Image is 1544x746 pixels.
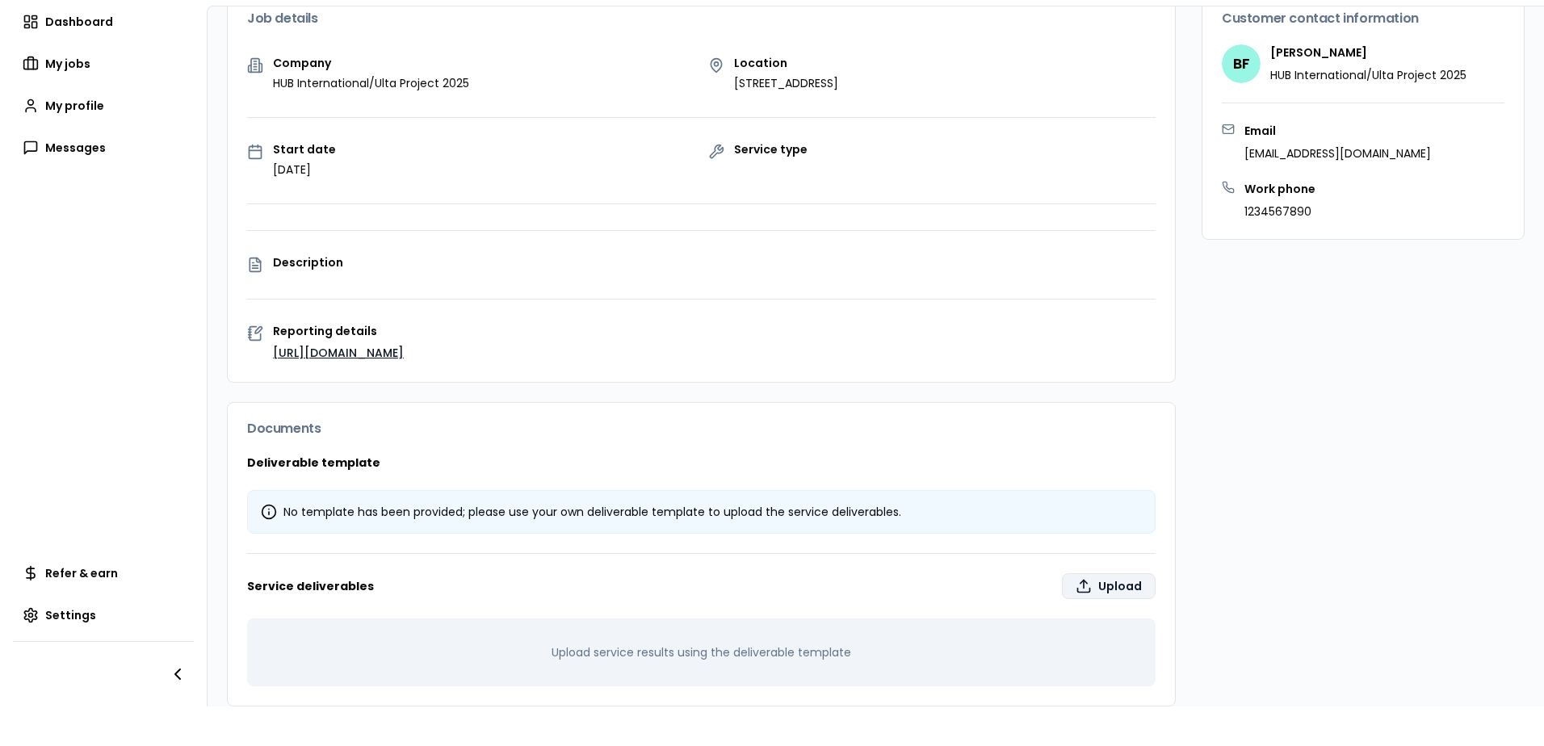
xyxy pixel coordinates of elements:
[1062,573,1156,599] label: Upload
[13,132,194,164] a: Messages
[247,573,1156,599] h3: Service deliverables
[247,12,1156,25] h3: Job details
[734,75,838,91] p: [STREET_ADDRESS]
[13,599,194,631] a: Settings
[273,161,336,178] p: [DATE]
[273,144,336,155] p: Start date
[13,48,194,80] a: My jobs
[273,345,404,361] a: [URL][DOMAIN_NAME]
[1222,44,1261,83] span: BF
[1244,203,1315,220] p: 1234567890
[247,618,1156,686] div: Upload service results using the deliverable template
[247,422,1156,435] h3: Documents
[45,98,104,114] span: My profile
[273,57,469,69] p: Company
[247,455,1156,471] h3: Deliverable template
[273,325,1156,337] p: Reporting details
[45,565,118,581] span: Refer & earn
[261,504,1142,520] div: No template has been provided; please use your own deliverable template to upload the service del...
[45,607,96,623] span: Settings
[734,57,838,69] p: Location
[1222,12,1504,25] h3: Customer contact information
[1244,145,1431,161] p: [EMAIL_ADDRESS][DOMAIN_NAME]
[13,6,194,38] a: Dashboard
[734,144,808,155] p: Service type
[13,90,194,122] a: My profile
[1270,67,1466,83] p: HUB International/Ulta Project 2025
[1244,181,1315,197] h3: Work phone
[1270,44,1466,61] h4: [PERSON_NAME]
[1244,123,1431,139] h3: Email
[45,14,113,30] span: Dashboard
[45,56,90,72] span: My jobs
[273,75,469,91] p: HUB International/Ulta Project 2025
[273,257,1156,268] p: Description
[45,140,106,156] span: Messages
[13,557,194,589] a: Refer & earn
